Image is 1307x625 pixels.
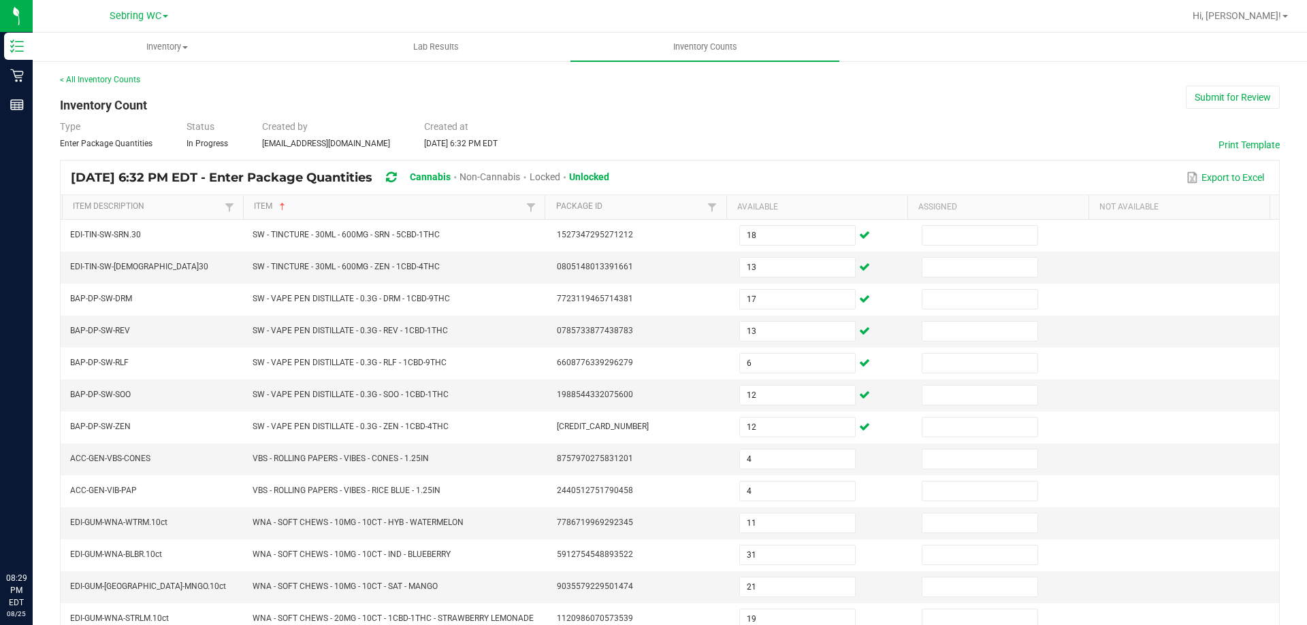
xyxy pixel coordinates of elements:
button: Print Template [1219,138,1280,152]
span: WNA - SOFT CHEWS - 20MG - 10CT - 1CBD-1THC - STRAWBERRY LEMONADE [253,613,534,623]
span: Inventory [33,41,301,53]
span: Enter Package Quantities [60,139,152,148]
span: 7786719969292345 [557,518,633,527]
span: [DATE] 6:32 PM EDT [424,139,498,148]
span: Sortable [277,201,288,212]
span: EDI-GUM-WNA-WTRM.10ct [70,518,167,527]
a: Lab Results [302,33,570,61]
span: BAP-DP-SW-DRM [70,294,132,303]
span: 6608776339296279 [557,358,633,367]
span: [CREDIT_CARD_NUMBER] [557,422,649,431]
span: WNA - SOFT CHEWS - 10MG - 10CT - HYB - WATERMELON [253,518,464,527]
span: ACC-GEN-VBS-CONES [70,454,150,463]
a: Inventory Counts [570,33,839,61]
span: EDI-GUM-WNA-STRLM.10ct [70,613,169,623]
p: 08:29 PM EDT [6,572,27,609]
a: Filter [704,199,720,216]
span: Created at [424,121,468,132]
span: Non-Cannabis [459,171,520,182]
span: Locked [530,171,560,182]
a: Item DescriptionSortable [73,201,221,212]
span: BAP-DP-SW-RLF [70,358,129,367]
div: [DATE] 6:32 PM EDT - Enter Package Quantities [71,165,619,190]
button: Submit for Review [1186,86,1280,109]
span: 5912754548893522 [557,550,633,559]
a: ItemSortable [254,201,523,212]
span: Cannabis [410,171,451,182]
span: Inventory Counts [655,41,756,53]
span: SW - VAPE PEN DISTILLATE - 0.3G - DRM - 1CBD-9THC [253,294,450,303]
span: BAP-DP-SW-REV [70,326,130,335]
inline-svg: Reports [10,98,24,112]
span: SW - VAPE PEN DISTILLATE - 0.3G - ZEN - 1CBD-4THC [253,422,449,431]
span: VBS - ROLLING PAPERS - VIBES - CONES - 1.25IN [253,454,429,463]
a: Filter [221,199,238,216]
span: EDI-TIN-SW-[DEMOGRAPHIC_DATA]30 [70,262,208,271]
a: Package IdSortable [556,201,705,212]
span: Hi, [PERSON_NAME]! [1193,10,1281,21]
span: VBS - ROLLING PAPERS - VIBES - RICE BLUE - 1.25IN [253,486,440,495]
span: 1120986070573539 [557,613,633,623]
span: 7723119465714381 [557,294,633,303]
span: BAP-DP-SW-SOO [70,390,131,399]
span: 2440512751790458 [557,486,633,495]
span: 0805148013391661 [557,262,633,271]
p: 08/25 [6,609,27,619]
span: 0785733877438783 [557,326,633,335]
span: EDI-TIN-SW-SRN.30 [70,230,141,239]
span: Lab Results [395,41,477,53]
span: SW - TINCTURE - 30ML - 600MG - SRN - 5CBD-1THC [253,230,440,239]
span: 1527347295271212 [557,230,633,239]
inline-svg: Retail [10,69,24,82]
span: 8757970275831201 [557,454,633,463]
span: In Progress [187,139,228,148]
th: Available [726,195,907,220]
span: Type [60,121,80,132]
span: Created by [262,121,308,132]
iframe: Resource center [14,516,54,557]
span: SW - VAPE PEN DISTILLATE - 0.3G - SOO - 1CBD-1THC [253,390,449,399]
span: SW - TINCTURE - 30ML - 600MG - ZEN - 1CBD-4THC [253,262,440,271]
span: EDI-GUM-WNA-BLBR.10ct [70,550,162,559]
a: Filter [523,199,539,216]
span: SW - VAPE PEN DISTILLATE - 0.3G - RLF - 1CBD-9THC [253,358,447,367]
span: ACC-GEN-VIB-PAP [70,486,137,495]
span: BAP-DP-SW-ZEN [70,422,131,431]
a: Inventory [33,33,302,61]
span: Sebring WC [110,10,161,22]
span: 1988544332075600 [557,390,633,399]
th: Assigned [907,195,1088,220]
button: Export to Excel [1183,166,1268,189]
span: SW - VAPE PEN DISTILLATE - 0.3G - REV - 1CBD-1THC [253,326,448,335]
span: Inventory Count [60,98,147,112]
span: WNA - SOFT CHEWS - 10MG - 10CT - SAT - MANGO [253,581,438,591]
span: 9035579229501474 [557,581,633,591]
a: < All Inventory Counts [60,75,140,84]
span: WNA - SOFT CHEWS - 10MG - 10CT - IND - BLUEBERRY [253,550,451,559]
span: Unlocked [569,171,609,182]
inline-svg: Inventory [10,39,24,53]
span: Status [187,121,214,132]
th: Not Available [1088,195,1270,220]
span: EDI-GUM-[GEOGRAPHIC_DATA]-MNGO.10ct [70,581,226,591]
span: [EMAIL_ADDRESS][DOMAIN_NAME] [262,139,390,148]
